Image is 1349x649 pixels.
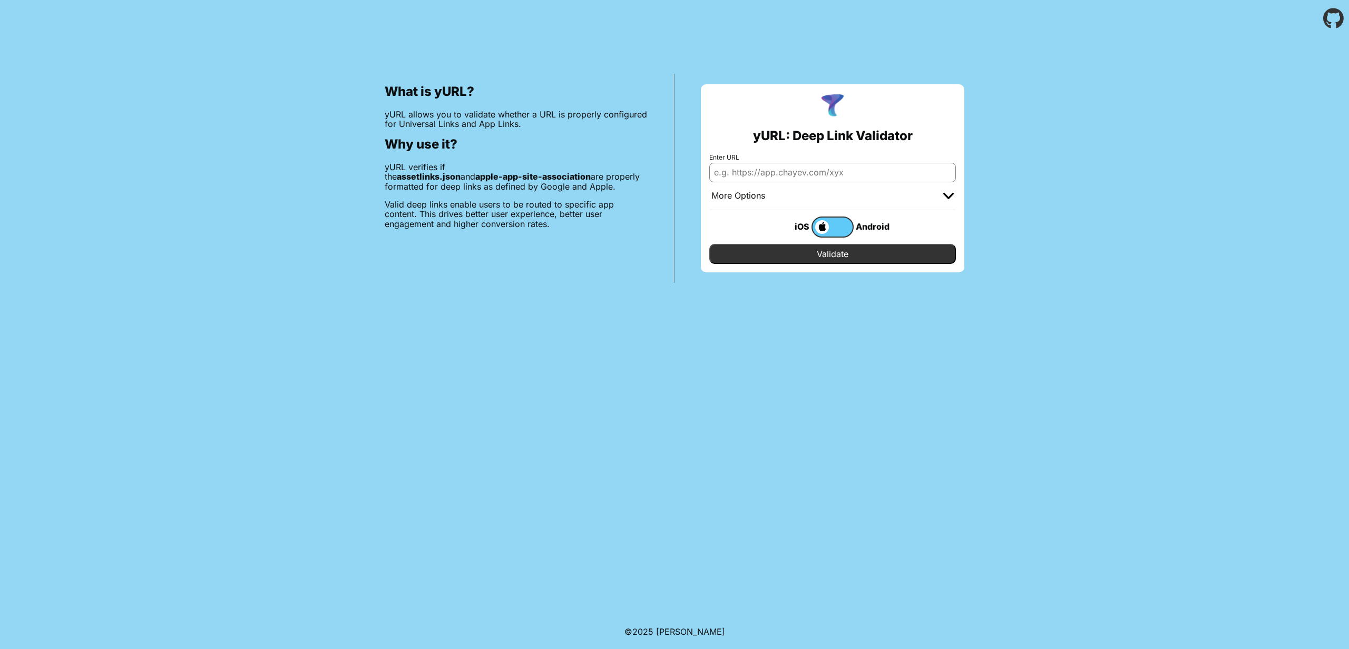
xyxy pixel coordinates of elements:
div: Android [854,220,896,233]
b: apple-app-site-association [475,171,591,182]
img: chevron [943,193,954,199]
h2: Why use it? [385,137,648,152]
h2: What is yURL? [385,84,648,99]
input: e.g. https://app.chayev.com/xyx [709,163,956,182]
p: yURL allows you to validate whether a URL is properly configured for Universal Links and App Links. [385,110,648,129]
label: Enter URL [709,154,956,161]
h2: yURL: Deep Link Validator [753,129,913,143]
p: yURL verifies if the and are properly formatted for deep links as defined by Google and Apple. [385,162,648,191]
input: Validate [709,244,956,264]
p: Valid deep links enable users to be routed to specific app content. This drives better user exper... [385,200,648,229]
div: iOS [769,220,812,233]
img: yURL Logo [819,93,846,120]
span: 2025 [632,626,653,637]
div: More Options [711,191,765,201]
b: assetlinks.json [397,171,461,182]
footer: © [624,614,725,649]
a: Michael Ibragimchayev's Personal Site [656,626,725,637]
